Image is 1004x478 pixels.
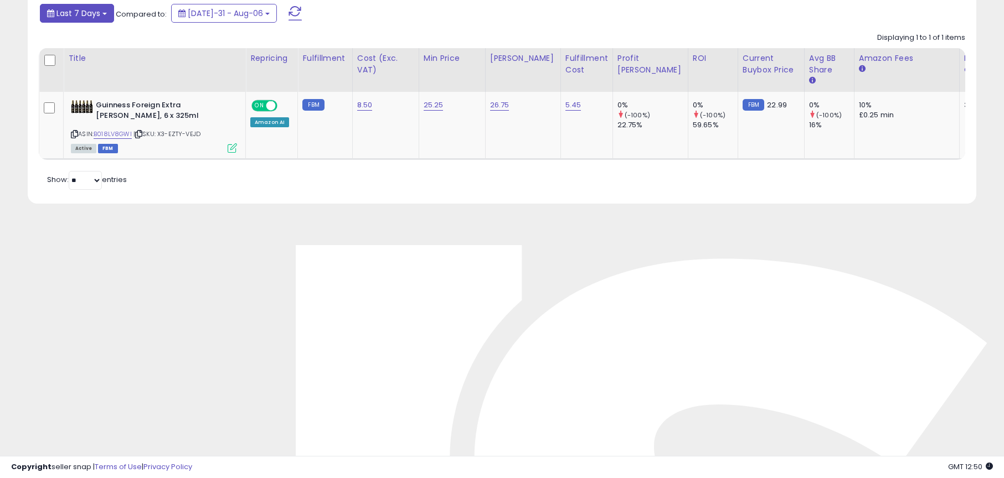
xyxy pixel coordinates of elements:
[859,64,866,74] small: Amazon Fees.
[859,100,951,110] div: 10%
[253,101,266,111] span: ON
[250,117,289,127] div: Amazon AI
[116,9,167,19] span: Compared to:
[693,53,733,64] div: ROI
[71,100,93,113] img: 51jvZKZMmeL._SL40_.jpg
[743,99,764,111] small: FBM
[617,100,688,110] div: 0%
[276,101,294,111] span: OFF
[357,53,414,76] div: Cost (Exc. VAT)
[302,53,347,64] div: Fulfillment
[98,144,118,153] span: FBM
[617,120,688,130] div: 22.75%
[250,53,293,64] div: Repricing
[357,100,373,111] a: 8.50
[565,53,608,76] div: Fulfillment Cost
[809,76,816,86] small: Avg BB Share.
[94,129,132,139] a: B018LV8GWI
[809,53,849,76] div: Avg BB Share
[490,53,556,64] div: [PERSON_NAME]
[490,100,509,111] a: 26.75
[71,144,96,153] span: All listings currently available for purchase on Amazon
[56,8,100,19] span: Last 7 Days
[188,8,263,19] span: [DATE]-31 - Aug-06
[565,100,581,111] a: 5.45
[964,53,1002,76] div: Fulfillable Quantity
[424,100,444,111] a: 25.25
[171,4,277,23] button: [DATE]-31 - Aug-06
[133,129,200,138] span: | SKU: X3-EZTY-VEJD
[40,4,114,23] button: Last 7 Days
[877,33,965,43] div: Displaying 1 to 1 of 1 items
[693,100,738,110] div: 0%
[617,53,683,76] div: Profit [PERSON_NAME]
[859,53,955,64] div: Amazon Fees
[693,120,738,130] div: 59.65%
[964,100,998,110] div: 3
[767,100,787,110] span: 22.99
[743,53,800,76] div: Current Buybox Price
[424,53,481,64] div: Min Price
[809,100,854,110] div: 0%
[625,111,650,119] small: (-100%)
[47,174,127,185] span: Show: entries
[700,111,725,119] small: (-100%)
[68,53,241,64] div: Title
[859,110,951,120] div: £0.25 min
[816,111,842,119] small: (-100%)
[96,100,230,123] b: Guinness Foreign Extra [PERSON_NAME], 6 x 325ml
[809,120,854,130] div: 16%
[71,100,237,152] div: ASIN:
[302,99,324,111] small: FBM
